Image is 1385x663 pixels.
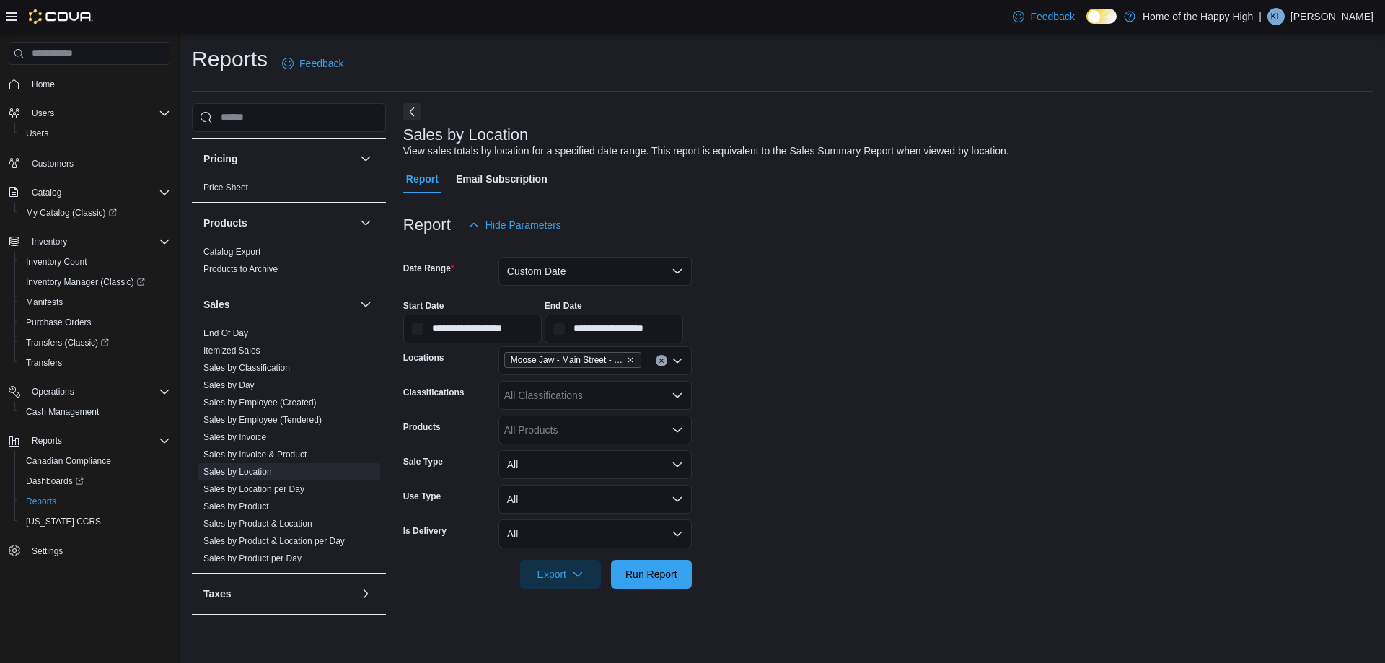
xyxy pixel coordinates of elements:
span: Transfers (Classic) [20,334,170,351]
img: Cova [29,9,93,24]
span: Transfers [26,357,62,369]
a: Sales by Employee (Tendered) [203,415,322,425]
button: All [498,450,692,479]
button: Clear input [656,355,667,366]
a: Sales by Classification [203,363,290,373]
span: Export [529,560,592,589]
a: Products to Archive [203,264,278,274]
span: Dashboards [20,473,170,490]
button: Inventory Count [14,252,176,272]
h3: Taxes [203,587,232,601]
span: Sales by Employee (Created) [203,397,317,408]
span: Inventory Count [20,253,170,271]
a: Sales by Product [203,501,269,511]
button: Pricing [357,150,374,167]
span: Sales by Employee (Tendered) [203,414,322,426]
span: Sales by Product & Location [203,518,312,530]
button: [US_STATE] CCRS [14,511,176,532]
a: Catalog Export [203,247,260,257]
a: Settings [26,543,69,560]
button: Open list of options [672,390,683,401]
label: Date Range [403,263,454,274]
label: Start Date [403,300,444,312]
a: Sales by Location per Day [203,484,304,494]
span: Manifests [26,297,63,308]
button: Purchase Orders [14,312,176,333]
span: Users [20,125,170,142]
button: Sales [203,297,354,312]
a: Sales by Day [203,380,255,390]
a: Dashboards [20,473,89,490]
button: Inventory [3,232,176,252]
span: Users [26,128,48,139]
button: Remove Moose Jaw - Main Street - Fire & Flower from selection in this group [626,356,635,364]
div: Sales [192,325,386,573]
button: Reports [14,491,176,511]
a: Customers [26,155,79,172]
button: Operations [3,382,176,402]
input: Dark Mode [1086,9,1117,24]
a: Feedback [276,49,349,78]
span: Dashboards [26,475,84,487]
a: Sales by Employee (Created) [203,398,317,408]
a: My Catalog (Classic) [20,204,123,221]
span: Purchase Orders [20,314,170,331]
span: Sales by Invoice & Product [203,449,307,460]
a: Sales by Location [203,467,272,477]
span: Feedback [1030,9,1074,24]
span: My Catalog (Classic) [26,207,117,219]
span: Users [32,107,54,119]
span: Reports [26,496,56,507]
button: Settings [3,540,176,561]
a: Purchase Orders [20,314,97,331]
button: Products [203,216,354,230]
button: Sales [357,296,374,313]
span: Email Subscription [456,164,548,193]
span: Cash Management [20,403,170,421]
label: Sale Type [403,456,443,467]
a: Inventory Manager (Classic) [14,272,176,292]
a: Inventory Manager (Classic) [20,273,151,291]
span: Operations [32,386,74,398]
button: Operations [26,383,80,400]
span: Canadian Compliance [26,455,111,467]
span: Itemized Sales [203,345,260,356]
a: Sales by Invoice & Product [203,449,307,460]
span: Inventory Count [26,256,87,268]
button: Taxes [357,585,374,602]
a: Price Sheet [203,183,248,193]
button: Export [520,560,601,589]
p: | [1259,8,1262,25]
span: Transfers [20,354,170,372]
button: Catalog [3,183,176,203]
span: Catalog Export [203,246,260,258]
button: Users [3,103,176,123]
span: Sales by Classification [203,362,290,374]
p: [PERSON_NAME] [1291,8,1373,25]
span: Hide Parameters [485,218,561,232]
button: Catalog [26,184,67,201]
a: Transfers (Classic) [14,333,176,353]
h3: Products [203,216,247,230]
a: Transfers (Classic) [20,334,115,351]
button: Reports [26,432,68,449]
label: Is Delivery [403,525,447,537]
button: Next [403,103,421,120]
a: Dashboards [14,471,176,491]
label: Products [403,421,441,433]
div: View sales totals by location for a specified date range. This report is equivalent to the Sales ... [403,144,1009,159]
button: Hide Parameters [462,211,567,240]
nav: Complex example [9,68,170,599]
button: Canadian Compliance [14,451,176,471]
span: Inventory Manager (Classic) [26,276,145,288]
a: My Catalog (Classic) [14,203,176,223]
button: Users [26,105,60,122]
span: My Catalog (Classic) [20,204,170,221]
span: Sales by Day [203,379,255,391]
button: Manifests [14,292,176,312]
button: Open list of options [672,424,683,436]
a: Sales by Invoice [203,432,266,442]
a: Sales by Product & Location per Day [203,536,345,546]
a: Itemized Sales [203,346,260,356]
span: Manifests [20,294,170,311]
